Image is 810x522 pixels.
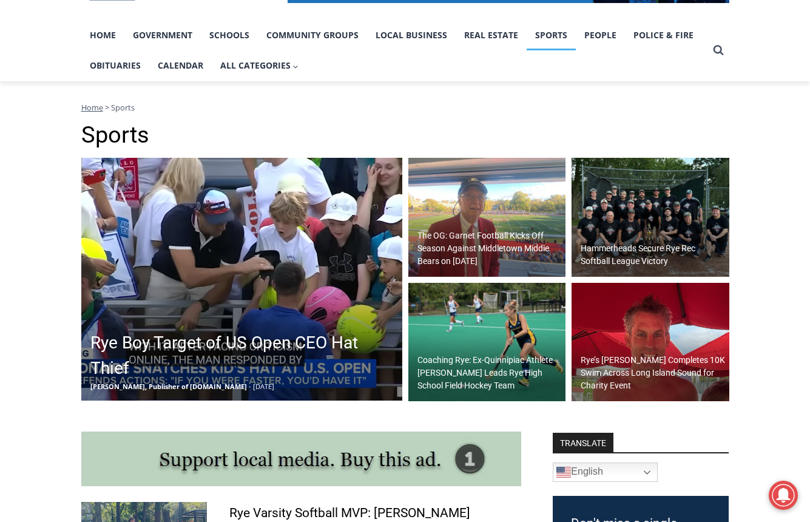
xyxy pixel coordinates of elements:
span: Intern @ [DOMAIN_NAME] [317,121,562,148]
a: Real Estate [456,20,527,50]
a: Intern @ [DOMAIN_NAME] [292,118,588,151]
h2: Coaching Rye: Ex-Quinnipiac Athlete [PERSON_NAME] Leads Rye High School Field Hockey Team [417,354,563,392]
span: [PERSON_NAME], Publisher of [DOMAIN_NAME] [90,382,247,391]
a: Police & Fire [625,20,702,50]
a: Schools [201,20,258,50]
a: Calendar [149,50,212,81]
button: View Search Form [707,39,729,61]
h2: The OG: Garnet Football Kicks Off Season Against Middletown Middie Bears on [DATE] [417,229,563,268]
h2: Hammerheads Secure Rye Rec Softball League Victory [581,242,726,268]
span: [DATE] [253,382,274,391]
a: Rye Varsity Softball MVP: [PERSON_NAME] [229,506,470,520]
div: Apply Now <> summer and RHS senior internships available [306,1,573,118]
div: "Chef [PERSON_NAME] omakase menu is nirvana for lovers of great Japanese food." [124,76,172,145]
a: Local Business [367,20,456,50]
img: (PHOTO: Adam Coe of Crescent Avenue in Rye Gardens swam ten kilometers across Long Island Sound o... [572,283,729,402]
h2: Rye’s [PERSON_NAME] Completes 10K Swim Across Long Island Sound for Charity Event [581,354,726,392]
strong: TRANSLATE [553,433,613,452]
span: - [249,382,251,391]
nav: Breadcrumbs [81,101,729,114]
a: Rye Boy Target of US Open CEO Hat Thief [PERSON_NAME], Publisher of [DOMAIN_NAME] - [DATE] [81,158,402,401]
img: (PHOTO: Valerie Perkins played field hockey at Quinnipiac University. Contributed.) [408,283,566,402]
img: (PHOTO: The voice of Rye Garnet Football and Old Garnet Steve Feeney in the Nugent Stadium press ... [408,158,566,277]
img: support local media, buy this ad [81,432,521,486]
a: Rye’s [PERSON_NAME] Completes 10K Swim Across Long Island Sound for Charity Event [572,283,729,402]
img: (PHOTO: A Rye boy attending the US Open was the target of a CEO who snatched a hat being given to... [81,158,402,401]
a: Open Tues. - Sun. [PHONE_NUMBER] [1,122,122,151]
span: Open Tues. - Sun. [PHONE_NUMBER] [4,125,119,171]
a: People [576,20,625,50]
nav: Primary Navigation [81,20,707,81]
span: Sports [111,102,135,113]
span: > [105,102,109,113]
a: Government [124,20,201,50]
a: Hammerheads Secure Rye Rec Softball League Victory [572,158,729,277]
a: English [553,463,658,482]
a: Home [81,102,103,113]
h2: Rye Boy Target of US Open CEO Hat Thief [90,330,399,381]
a: Community Groups [258,20,367,50]
a: Sports [527,20,576,50]
a: Coaching Rye: Ex-Quinnipiac Athlete [PERSON_NAME] Leads Rye High School Field Hockey Team [408,283,566,402]
a: Obituaries [81,50,149,81]
a: Home [81,20,124,50]
h1: Sports [81,121,729,149]
img: (PHOTO: The 2025 Hammerheads. Pictured (left to right): Back Row: James Kennedy Jr., JT Wolfe, Ki... [572,158,729,277]
img: en [556,465,571,480]
button: Child menu of All Categories [212,50,308,81]
a: The OG: Garnet Football Kicks Off Season Against Middletown Middie Bears on [DATE] [408,158,566,277]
